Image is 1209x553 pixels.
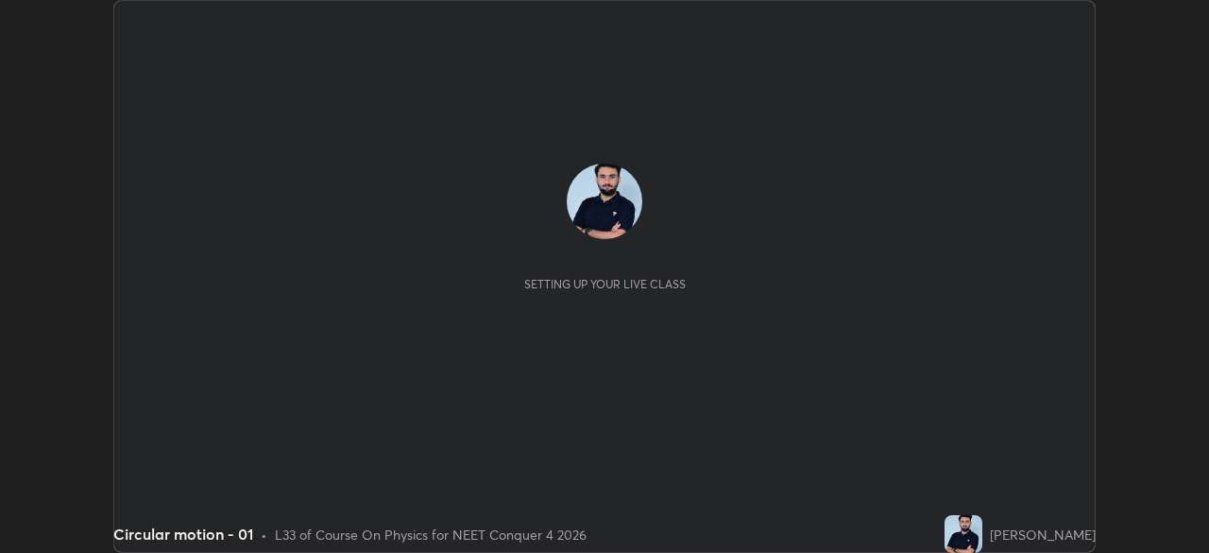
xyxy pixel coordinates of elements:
[990,525,1096,544] div: [PERSON_NAME]
[261,525,267,544] div: •
[113,523,253,545] div: Circular motion - 01
[567,164,642,239] img: ef2b50091f9441e5b7725b7ba0742755.jpg
[275,525,587,544] div: L33 of Course On Physics for NEET Conquer 4 2026
[524,277,686,291] div: Setting up your live class
[945,515,982,553] img: ef2b50091f9441e5b7725b7ba0742755.jpg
